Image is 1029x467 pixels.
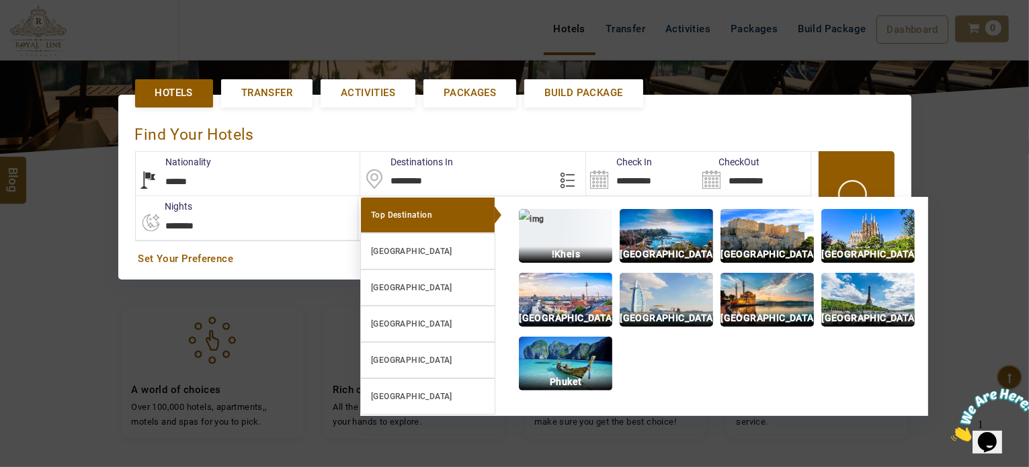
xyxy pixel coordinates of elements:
[371,247,452,256] b: [GEOGRAPHIC_DATA]
[444,86,496,100] span: Packages
[321,79,415,107] a: Activities
[360,197,495,233] a: Top Destination
[821,310,915,326] p: [GEOGRAPHIC_DATA]
[620,273,713,327] img: img
[135,200,193,213] label: nights
[519,337,612,390] img: img
[519,247,612,262] p: !Kheis
[371,355,452,365] b: [GEOGRAPHIC_DATA]
[360,269,495,306] a: [GEOGRAPHIC_DATA]
[371,283,452,292] b: [GEOGRAPHIC_DATA]
[136,155,212,169] label: Nationality
[360,155,453,169] label: Destinations In
[360,233,495,269] a: [GEOGRAPHIC_DATA]
[155,86,193,100] span: Hotels
[544,86,622,100] span: Build Package
[821,209,915,263] img: img
[423,79,516,107] a: Packages
[241,86,292,100] span: Transfer
[519,374,612,390] p: Phuket
[358,200,418,213] label: Rooms
[620,310,713,326] p: [GEOGRAPHIC_DATA]
[360,378,495,415] a: [GEOGRAPHIC_DATA]
[135,79,213,107] a: Hotels
[519,209,612,263] img: img
[946,383,1029,447] iframe: chat widget
[371,319,452,329] b: [GEOGRAPHIC_DATA]
[5,5,89,58] img: Chat attention grabber
[341,86,395,100] span: Activities
[524,79,643,107] a: Build Package
[821,247,915,262] p: [GEOGRAPHIC_DATA]
[519,310,612,326] p: [GEOGRAPHIC_DATA]
[371,392,452,401] b: [GEOGRAPHIC_DATA]
[5,5,11,17] span: 1
[138,252,891,266] a: Set Your Preference
[586,152,698,196] input: Search
[698,152,811,196] input: Search
[135,112,895,151] div: Find Your Hotels
[620,247,713,262] p: [GEOGRAPHIC_DATA]
[371,210,432,220] b: Top Destination
[221,79,313,107] a: Transfer
[586,155,652,169] label: Check In
[519,273,612,327] img: img
[821,273,915,327] img: img
[360,306,495,342] a: [GEOGRAPHIC_DATA]
[360,342,495,378] a: [GEOGRAPHIC_DATA]
[698,155,759,169] label: CheckOut
[721,247,814,262] p: [GEOGRAPHIC_DATA]
[721,273,814,327] img: img
[721,310,814,326] p: [GEOGRAPHIC_DATA]
[721,209,814,263] img: img
[620,209,713,263] img: img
